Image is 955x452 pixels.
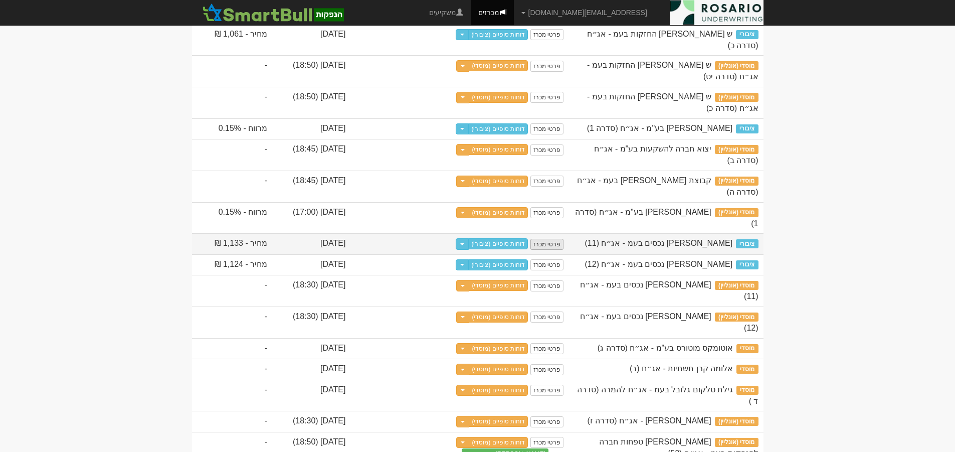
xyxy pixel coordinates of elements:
td: מחיר - 1,133 ₪ [192,233,273,254]
a: דוחות סופיים (מוסדי) [469,207,528,218]
span: מוסדי [736,386,758,395]
a: פרטי מכרז [530,176,563,187]
td: [DATE] [272,233,350,254]
td: - [192,338,273,359]
td: [DATE] [272,359,350,380]
span: אשטרום נכסים בעמ - אג״ח (12) [585,260,733,268]
td: [DATE] (18:45) [272,139,350,171]
span: דניאל פקדונות בע"מ - אג״ח (סדרה 1) [587,124,732,132]
a: דוחות סופיים (מוסדי) [469,364,528,375]
td: - [192,87,273,118]
span: דניאל פקדונות בע"מ - אג״ח (סדרה 1) [575,208,758,228]
td: - [192,307,273,338]
td: [DATE] (18:50) [272,87,350,118]
span: ציבורי [736,239,758,248]
span: אוטומקס מוטורס בע"מ - אג״ח (סדרה ג) [598,344,733,352]
td: [DATE] [272,254,350,275]
span: מוסדי [736,344,758,353]
a: פרטי מכרז [530,385,563,396]
td: מרווח - 0.15% [192,118,273,139]
a: פרטי מכרז [530,437,563,448]
td: [DATE] (18:30) [272,275,350,307]
a: דוחות סופיים (מוסדי) [469,312,528,323]
span: ציבורי [736,124,758,133]
span: מוסדי (אונליין) [715,145,758,154]
a: דוחות סופיים (מוסדי) [469,385,528,396]
a: דוחות סופיים (מוסדי) [469,437,528,448]
span: אשטרום נכסים בעמ - אג״ח (11) [585,239,733,247]
a: פרטי מכרז [530,144,563,156]
a: דוחות סופיים (מוסדי) [469,343,528,354]
td: [DATE] (18:50) [272,55,350,87]
a: פרטי מכרז [530,416,563,427]
a: פרטי מכרז [530,207,563,218]
span: מוסדי (אונליין) [715,417,758,426]
span: אלומיי קפיטל - אג״ח (סדרה ז) [587,416,711,425]
a: דוחות סופיים (ציבורי) [468,123,528,134]
span: מוסדי (אונליין) [715,61,758,70]
span: מוסדי (אונליין) [715,281,758,290]
span: מוסדי [736,365,758,374]
span: ש שלמה החזקות בעמ - אג״ח (סדרה כ) [587,30,758,50]
td: - [192,55,273,87]
img: SmartBull Logo [200,3,347,23]
a: פרטי מכרז [530,123,563,134]
span: אשטרום נכסים בעמ - אג״ח (11) [580,280,758,300]
span: ציבורי [736,30,758,39]
a: דוחות סופיים (מוסדי) [469,416,528,427]
td: - [192,411,273,432]
span: מוסדי (אונליין) [715,438,758,447]
a: פרטי מכרז [530,259,563,270]
td: - [192,275,273,307]
span: ש שלמה החזקות בעמ - אג״ח (סדרה כ) [587,92,758,112]
span: יצוא חברה להשקעות בע"מ - אג״ח (סדרה ב) [594,144,758,165]
td: - [192,139,273,171]
td: [DATE] [272,24,350,56]
span: מוסדי (אונליין) [715,208,758,217]
a: דוחות סופיים (ציבורי) [468,29,528,40]
span: מוסדי (אונליין) [715,93,758,102]
a: דוחות סופיים (מוסדי) [469,176,528,187]
a: דוחות סופיים (מוסדי) [469,144,528,155]
td: - [192,171,273,202]
a: פרטי מכרז [530,29,563,40]
td: מרווח - 0.15% [192,202,273,234]
a: דוחות סופיים (ציבורי) [468,259,528,270]
span: אלומה קרן תשתיות - אג״ח (ב) [630,364,733,373]
td: מחיר - 1,124 ₪ [192,254,273,275]
span: ציבורי [736,260,758,269]
a: פרטי מכרז [530,280,563,291]
td: - [192,359,273,380]
td: [DATE] (18:30) [272,307,350,338]
span: מוסדי (אונליין) [715,313,758,322]
a: פרטי מכרז [530,61,563,72]
span: ש שלמה החזקות בעמ - אג״ח (סדרה יט) [587,61,758,81]
a: פרטי מכרז [530,92,563,103]
span: קבוצת אשטרום בעמ - אג״ח (סדרה ה) [577,176,758,196]
td: [DATE] [272,118,350,139]
span: גילת טלקום גלובל בעמ - אג״ח להמרה (סדרה ד ) [577,385,758,405]
td: [DATE] (18:45) [272,171,350,202]
td: [DATE] [272,380,350,411]
a: פרטי מכרז [530,343,563,354]
td: - [192,380,273,411]
a: דוחות סופיים (מוסדי) [469,280,528,291]
a: פרטי מכרז [530,364,563,375]
td: [DATE] [272,338,350,359]
a: פרטי מכרז [530,239,563,250]
a: דוחות סופיים (מוסדי) [469,60,528,71]
a: פרטי מכרז [530,312,563,323]
td: [DATE] (17:00) [272,202,350,234]
span: אשטרום נכסים בעמ - אג״ח (12) [580,312,758,332]
td: מחיר - 1,061 ₪ [192,24,273,56]
a: דוחות סופיים (מוסדי) [469,92,528,103]
a: דוחות סופיים (ציבורי) [468,238,528,249]
td: [DATE] (18:30) [272,411,350,432]
span: מוסדי (אונליין) [715,177,758,186]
